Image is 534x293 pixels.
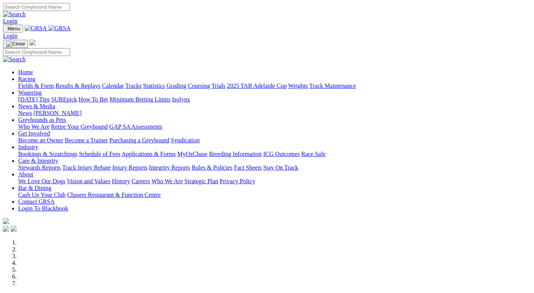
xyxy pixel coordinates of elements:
div: Greyhounds as Pets [18,123,531,130]
a: Cash Up Your Club [18,192,66,198]
a: Track Maintenance [309,83,356,89]
img: twitter.svg [11,226,17,232]
a: Care & Integrity [18,157,58,164]
a: Stay On Track [263,164,298,171]
div: Care & Integrity [18,164,531,171]
a: Coursing [188,83,210,89]
button: Toggle navigation [3,25,23,33]
a: How To Bet [79,96,108,103]
a: Become a Trainer [65,137,108,143]
a: Integrity Reports [149,164,190,171]
img: Close [6,41,25,47]
a: Careers [131,178,150,184]
a: Get Involved [18,130,50,137]
a: Injury Reports [112,164,147,171]
a: News [18,110,32,116]
span: Menu [8,26,20,31]
a: Greyhounds as Pets [18,117,66,123]
a: Retire Your Greyhound [51,123,108,130]
button: Toggle navigation [3,40,28,48]
input: Search [3,3,70,11]
a: We Love Our Dogs [18,178,65,184]
a: Trials [211,83,225,89]
a: Weights [288,83,308,89]
img: logo-grsa-white.png [30,39,36,45]
div: Get Involved [18,137,531,144]
a: Calendar [102,83,124,89]
img: logo-grsa-white.png [3,218,9,224]
a: Login [3,18,17,24]
a: Contact GRSA [18,198,55,205]
a: News & Media [18,103,55,109]
img: Search [3,56,26,63]
div: Racing [18,83,531,89]
a: Schedule of Fees [79,151,120,157]
a: History [112,178,130,184]
a: Home [18,69,33,75]
a: Strategic Plan [184,178,218,184]
a: Chasers Restaurant & Function Centre [67,192,161,198]
a: Become an Owner [18,137,63,143]
div: Bar & Dining [18,192,531,198]
a: Grading [167,83,186,89]
a: Purchasing a Greyhound [109,137,169,143]
a: [PERSON_NAME] [33,110,81,116]
a: Fact Sheets [234,164,262,171]
input: Search [3,48,70,56]
a: Vision and Values [67,178,110,184]
a: Applications & Forms [122,151,176,157]
a: Breeding Information [209,151,262,157]
a: Results & Replays [55,83,100,89]
a: Bookings & Scratchings [18,151,77,157]
a: Isolynx [172,96,190,103]
img: GRSA [25,25,47,32]
a: Tracks [125,83,142,89]
a: ICG Outcomes [263,151,300,157]
div: News & Media [18,110,531,117]
a: Fields & Form [18,83,54,89]
div: Industry [18,151,531,157]
a: MyOzChase [177,151,208,157]
div: About [18,178,531,185]
a: Syndication [171,137,200,143]
a: About [18,171,33,178]
a: Minimum Betting Limits [109,96,170,103]
img: facebook.svg [3,226,9,232]
a: Statistics [143,83,165,89]
div: Wagering [18,96,531,103]
a: Track Injury Rebate [62,164,111,171]
a: Bar & Dining [18,185,52,191]
a: Stewards Reports [18,164,61,171]
a: Login [3,33,17,39]
a: Login To Blackbook [18,205,68,212]
img: Search [3,11,26,18]
a: 2025 TAB Adelaide Cup [227,83,287,89]
a: GAP SA Assessments [109,123,162,130]
a: Racing [18,76,35,82]
a: Who We Are [151,178,183,184]
a: [DATE] Tips [18,96,50,103]
a: Industry [18,144,38,150]
a: Rules & Policies [192,164,233,171]
a: Privacy Policy [220,178,255,184]
a: Race Safe [301,151,325,157]
a: SUREpick [51,96,77,103]
a: Wagering [18,89,42,96]
a: Who We Are [18,123,50,130]
img: GRSA [48,25,71,32]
